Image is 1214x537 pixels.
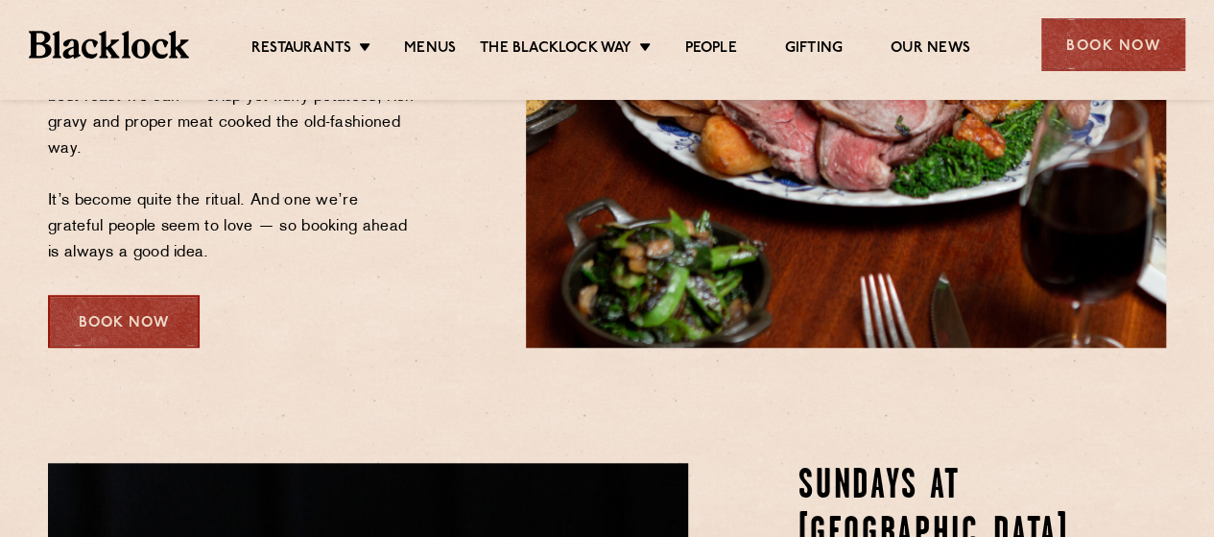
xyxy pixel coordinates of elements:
div: Book Now [1041,18,1185,71]
img: BL_Textured_Logo-footer-cropped.svg [29,31,189,58]
a: Gifting [785,39,843,61]
a: Our News [891,39,970,61]
a: Menus [404,39,456,61]
a: People [684,39,736,61]
a: The Blacklock Way [480,39,631,61]
a: Restaurants [251,39,351,61]
div: Book Now [48,295,200,348]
